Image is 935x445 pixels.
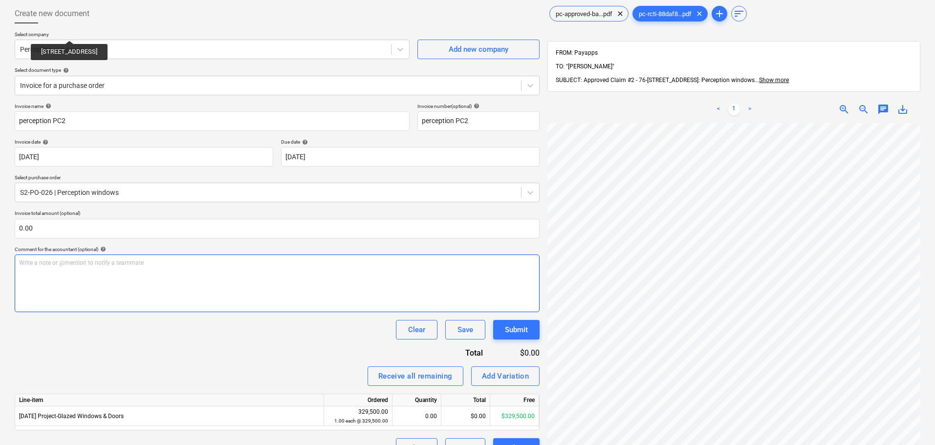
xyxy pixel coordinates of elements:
[396,320,437,339] button: Clear
[417,103,540,109] div: Invoice number (optional)
[755,77,789,84] span: ...
[449,43,508,56] div: Add new company
[15,139,273,145] div: Invoice date
[744,104,756,115] a: Next page
[441,394,490,406] div: Total
[550,10,618,18] span: pc-approved-ba...pdf
[15,147,273,167] input: Invoice date not specified
[417,40,540,59] button: Add new company
[15,67,540,73] div: Select document type
[858,104,870,115] span: zoom_out
[368,366,463,386] button: Receive all remaining
[15,111,410,131] input: Invoice name
[334,418,388,424] small: 1.00 each @ 329,500.00
[392,394,441,406] div: Quantity
[499,347,540,359] div: $0.00
[633,10,697,18] span: pc-rcti-88daf8...pdf
[713,104,724,115] a: Previous page
[324,394,392,406] div: Ordered
[490,394,539,406] div: Free
[43,103,51,109] span: help
[15,174,540,183] p: Select purchase order
[482,370,529,382] div: Add Variation
[877,104,889,115] span: chat
[445,320,485,339] button: Save
[15,394,324,406] div: Line-item
[556,49,598,56] span: FROM: Payapps
[441,406,490,426] div: $0.00
[549,6,629,21] div: pc-approved-ba...pdf
[417,111,540,131] input: Invoice number
[556,77,755,84] span: SUBJECT: Approved Claim #2 - 76-[STREET_ADDRESS]: Perception windows
[15,219,540,238] input: Invoice total amount (optional)
[41,139,48,145] span: help
[15,103,410,109] div: Invoice name
[15,210,540,218] p: Invoice total amount (optional)
[15,31,410,40] p: Select company
[471,366,540,386] button: Add Variation
[300,139,308,145] span: help
[281,147,540,167] input: Due date not specified
[396,406,437,426] div: 0.00
[759,77,789,84] span: Show more
[61,67,69,73] span: help
[886,398,935,445] iframe: Chat Widget
[413,347,499,359] div: Total
[838,104,850,115] span: zoom_in
[694,8,705,20] span: clear
[733,8,745,20] span: sort
[472,103,479,109] span: help
[505,323,528,336] div: Submit
[19,413,124,420] span: 3-24-01 Project-Glazed Windows & Doors
[15,246,540,253] div: Comment for the accountant (optional)
[281,139,540,145] div: Due date
[490,406,539,426] div: $329,500.00
[614,8,626,20] span: clear
[328,407,388,425] div: 329,500.00
[378,370,453,382] div: Receive all remaining
[493,320,540,339] button: Submit
[98,246,106,252] span: help
[457,323,473,336] div: Save
[632,6,708,21] div: pc-rcti-88daf8...pdf
[714,8,725,20] span: add
[408,323,425,336] div: Clear
[15,8,89,20] span: Create new document
[556,63,614,70] span: TO: "[PERSON_NAME]"
[897,104,909,115] span: save_alt
[728,104,740,115] a: Page 1 is your current page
